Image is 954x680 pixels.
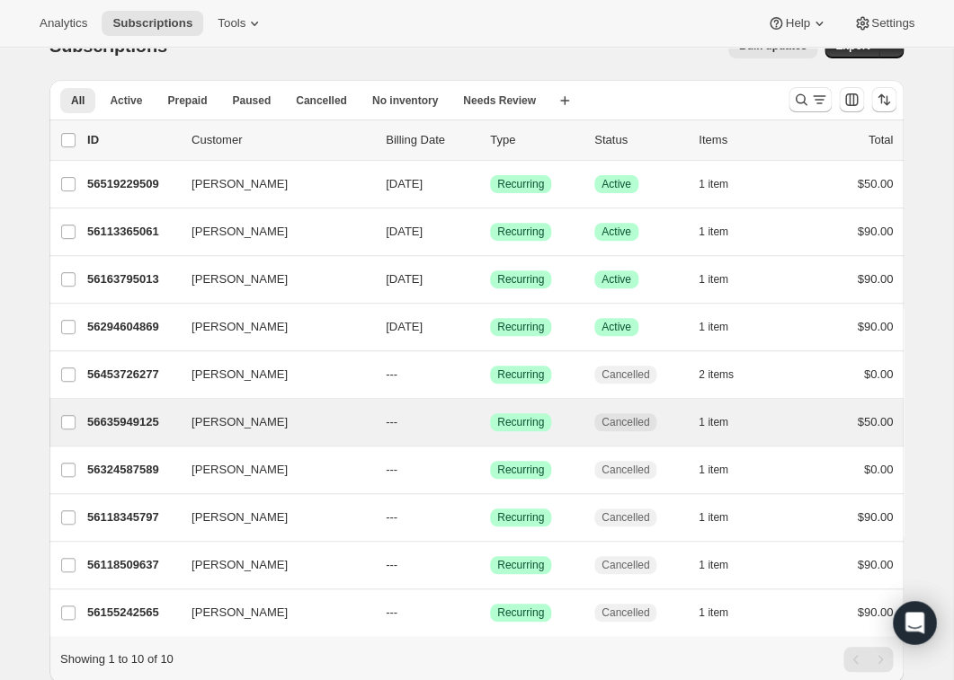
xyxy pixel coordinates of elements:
[87,366,177,384] p: 56453726277
[789,87,832,112] button: Search and filter results
[87,457,893,482] div: 56324587589[PERSON_NAME]---SuccessRecurringCancelled1 item$0.00
[699,600,748,625] button: 1 item
[699,177,728,191] span: 1 item
[192,413,288,431] span: [PERSON_NAME]
[87,314,893,340] div: 56294604869[PERSON_NAME][DATE]SuccessRecurringSuccessActive1 item$90.00
[699,505,748,530] button: 1 item
[87,175,177,193] p: 56519229509
[497,367,544,382] span: Recurring
[87,552,893,578] div: 56118509637[PERSON_NAME]---SuccessRecurringCancelled1 item$90.00
[699,219,748,244] button: 1 item
[87,223,177,241] p: 56113365061
[87,413,177,431] p: 56635949125
[463,93,536,108] span: Needs Review
[699,367,734,382] span: 2 items
[181,598,361,627] button: [PERSON_NAME]
[60,650,174,668] p: Showing 1 to 10 of 10
[29,11,98,36] button: Analytics
[857,272,893,286] span: $90.00
[871,16,914,31] span: Settings
[386,272,423,286] span: [DATE]
[192,270,288,288] span: [PERSON_NAME]
[699,410,748,435] button: 1 item
[699,131,789,149] div: Items
[192,175,288,193] span: [PERSON_NAME]
[181,551,361,579] button: [PERSON_NAME]
[602,415,649,429] span: Cancelled
[192,366,288,384] span: [PERSON_NAME]
[893,601,936,644] div: Open Intercom Messenger
[594,131,684,149] p: Status
[602,510,649,525] span: Cancelled
[699,272,728,287] span: 1 item
[602,463,649,477] span: Cancelled
[699,457,748,482] button: 1 item
[386,225,423,238] span: [DATE]
[843,647,893,672] nav: Pagination
[386,558,397,571] span: ---
[497,463,544,477] span: Recurring
[497,510,544,525] span: Recurring
[87,410,893,435] div: 56635949125[PERSON_NAME]---SuccessRecurringCancelled1 item$50.00
[181,313,361,341] button: [PERSON_NAME]
[372,93,438,108] span: No inventory
[497,415,544,429] span: Recurring
[386,605,397,619] span: ---
[843,11,925,36] button: Settings
[785,16,809,31] span: Help
[386,131,476,149] p: Billing Date
[857,558,893,571] span: $90.00
[871,87,896,112] button: Sort the results
[602,272,631,287] span: Active
[839,87,864,112] button: Customize table column order and visibility
[71,93,85,108] span: All
[699,225,728,239] span: 1 item
[699,314,748,340] button: 1 item
[102,11,203,36] button: Subscriptions
[192,223,288,241] span: [PERSON_NAME]
[386,320,423,333] span: [DATE]
[699,320,728,334] span: 1 item
[699,362,753,387] button: 2 items
[699,605,728,620] span: 1 item
[181,217,361,246] button: [PERSON_NAME]
[181,170,361,199] button: [PERSON_NAME]
[192,604,288,622] span: [PERSON_NAME]
[181,408,361,437] button: [PERSON_NAME]
[192,556,288,574] span: [PERSON_NAME]
[497,558,544,572] span: Recurring
[181,360,361,389] button: [PERSON_NAME]
[192,131,371,149] p: Customer
[863,463,893,476] span: $0.00
[386,510,397,524] span: ---
[218,16,245,31] span: Tools
[87,172,893,197] div: 56519229509[PERSON_NAME][DATE]SuccessRecurringSuccessActive1 item$50.00
[87,318,177,336] p: 56294604869
[112,16,192,31] span: Subscriptions
[497,320,544,334] span: Recurring
[386,415,397,428] span: ---
[490,131,580,149] div: Type
[863,367,893,381] span: $0.00
[602,605,649,620] span: Cancelled
[699,510,728,525] span: 1 item
[497,177,544,191] span: Recurring
[40,16,87,31] span: Analytics
[87,362,893,387] div: 56453726277[PERSON_NAME]---SuccessRecurringCancelled2 items$0.00
[87,604,177,622] p: 56155242565
[602,367,649,382] span: Cancelled
[497,605,544,620] span: Recurring
[497,272,544,287] span: Recurring
[110,93,142,108] span: Active
[857,605,893,619] span: $90.00
[87,131,177,149] p: ID
[386,463,397,476] span: ---
[602,558,649,572] span: Cancelled
[181,455,361,484] button: [PERSON_NAME]
[87,219,893,244] div: 56113365061[PERSON_NAME][DATE]SuccessRecurringSuccessActive1 item$90.00
[699,558,728,572] span: 1 item
[87,131,893,149] div: IDCustomerBilling DateTypeStatusItemsTotal
[699,552,748,578] button: 1 item
[699,267,748,292] button: 1 item
[756,11,838,36] button: Help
